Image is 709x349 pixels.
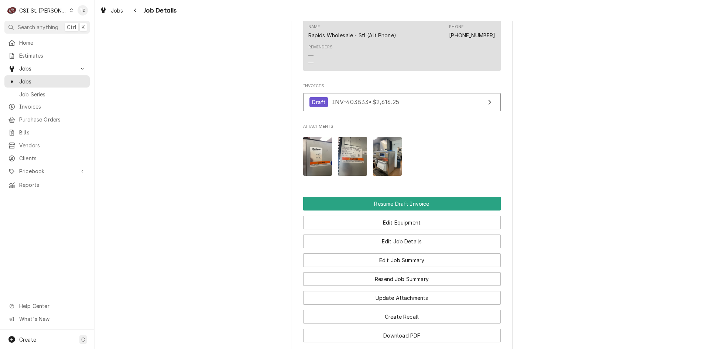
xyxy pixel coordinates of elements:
div: Contact [303,20,501,71]
div: — [308,59,314,67]
div: Name [308,24,320,30]
div: Button Group Row [303,324,501,342]
a: Reports [4,179,90,191]
span: Bills [19,129,86,136]
button: Navigate back [130,4,141,16]
div: Client Contact [303,13,501,74]
button: Update Attachments [303,291,501,305]
div: Button Group Row [303,229,501,248]
span: Home [19,39,86,47]
div: CSI St. Louis's Avatar [7,5,17,16]
a: Jobs [4,75,90,88]
img: lWpx77q8SFeIMhZoYaHa [303,137,332,176]
div: Rapids Wholesale - Stl (Alt Phone) [308,31,396,39]
div: C [7,5,17,16]
span: Create [19,336,36,343]
span: Invoices [303,83,501,89]
button: Edit Job Details [303,235,501,248]
div: Tim Devereux's Avatar [78,5,88,16]
span: Estimates [19,52,86,59]
span: Pricebook [19,167,75,175]
a: Jobs [97,4,126,17]
span: Jobs [19,78,86,85]
div: Button Group Row [303,211,501,229]
a: Bills [4,126,90,138]
span: Invoices [19,103,86,110]
img: TldquFvARmatcekLZYkB [373,137,402,176]
div: Button Group Row [303,305,501,324]
a: Clients [4,152,90,164]
a: Go to What's New [4,313,90,325]
div: Attachments [303,124,501,181]
a: Job Series [4,88,90,100]
span: Jobs [19,65,75,72]
div: Phone [449,24,463,30]
button: Edit Job Summary [303,253,501,267]
span: Reports [19,181,86,189]
div: Invoices [303,83,501,115]
div: Reminders [308,44,333,50]
a: Go to Pricebook [4,165,90,177]
span: Attachments [303,131,501,182]
div: Button Group Row [303,267,501,286]
span: INV-403833 • $2,616.25 [332,98,399,106]
button: Edit Equipment [303,216,501,229]
div: Button Group Row [303,248,501,267]
div: — [308,51,314,59]
span: Job Details [141,6,177,16]
div: Button Group Row [303,197,501,211]
span: Jobs [111,7,123,14]
img: lhGUQ4wHRemVxQdC1qIE [338,137,367,176]
a: Vendors [4,139,90,151]
span: C [81,336,85,343]
button: Resend Job Summary [303,272,501,286]
a: Home [4,37,90,49]
span: Ctrl [67,23,76,31]
span: Attachments [303,124,501,130]
div: Name [308,24,396,39]
a: Invoices [4,100,90,113]
div: Client Contact List [303,20,501,74]
div: Phone [449,24,495,39]
span: Clients [19,154,86,162]
span: Purchase Orders [19,116,86,123]
div: Reminders [308,44,333,67]
a: [PHONE_NUMBER] [449,32,495,38]
a: View Invoice [303,93,501,111]
button: Resume Draft Invoice [303,197,501,211]
div: CSI St. [PERSON_NAME] [19,7,67,14]
button: Search anythingCtrlK [4,21,90,34]
a: Purchase Orders [4,113,90,126]
span: Search anything [18,23,58,31]
a: Estimates [4,49,90,62]
span: K [82,23,85,31]
button: Create Recall [303,310,501,324]
button: Download PDF [303,329,501,342]
span: Job Series [19,90,86,98]
span: Vendors [19,141,86,149]
div: TD [78,5,88,16]
span: Help Center [19,302,85,310]
a: Go to Help Center [4,300,90,312]
div: Draft [309,97,328,107]
div: Button Group Row [303,286,501,305]
a: Go to Jobs [4,62,90,75]
span: What's New [19,315,85,323]
div: Button Group [303,197,501,342]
